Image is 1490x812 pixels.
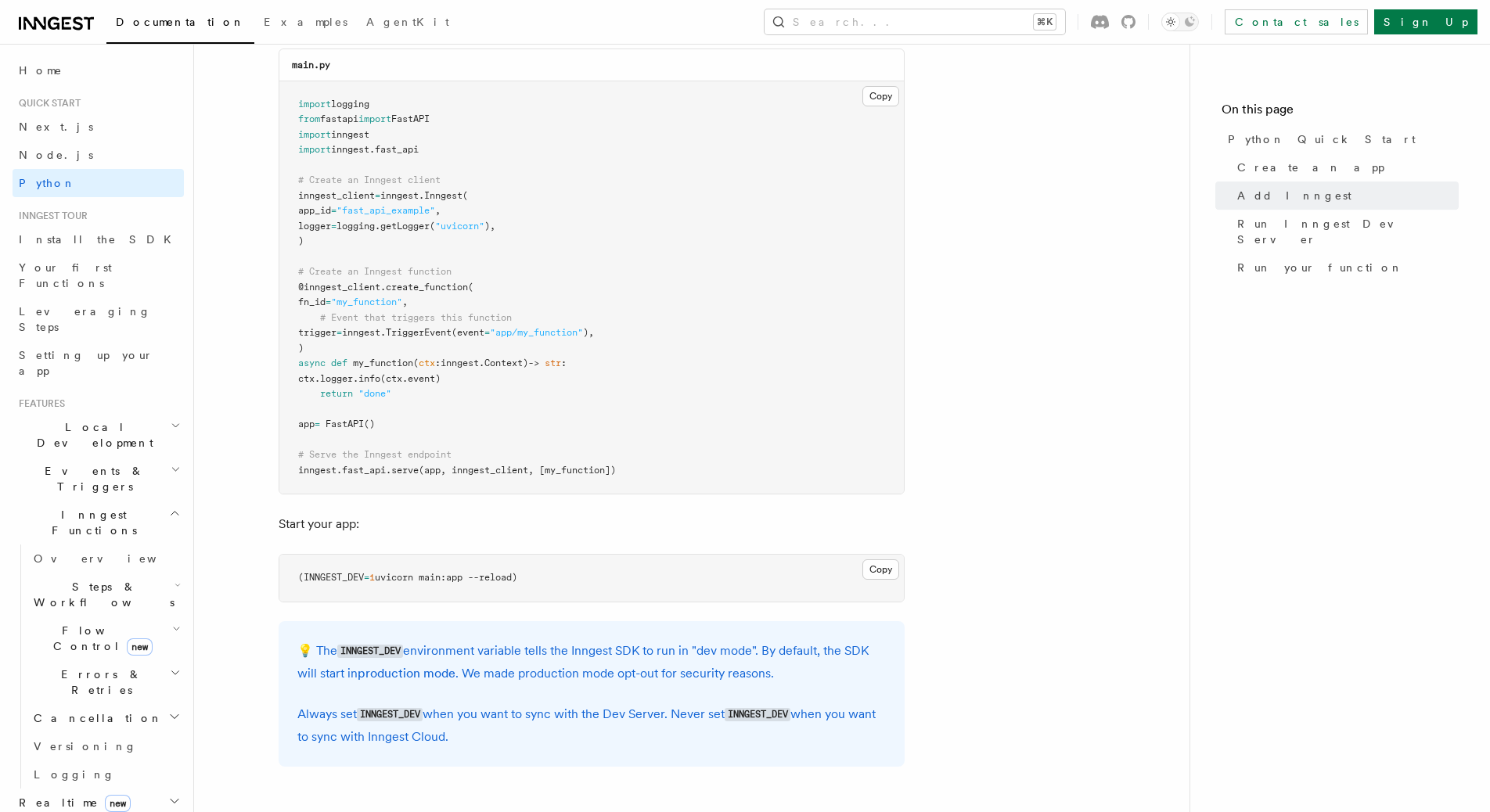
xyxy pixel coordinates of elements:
[419,190,424,201] span: .
[298,235,304,246] span: )
[298,282,380,293] span: @inngest_client
[13,297,184,341] a: Leveraging Steps
[725,708,790,721] code: INNGEST_DEV
[320,312,512,323] span: # Event that triggers this function
[19,349,153,377] span: Setting up your app
[320,388,353,399] span: return
[479,357,484,368] span: .
[1222,125,1459,153] a: Python Quick Start
[375,572,517,583] span: uvicorn main:app --reload)
[331,144,369,155] span: inngest
[364,572,369,583] span: =
[1231,253,1459,282] a: Run your function
[391,113,430,124] span: FastAPI
[298,343,304,354] span: )
[386,327,452,338] span: TriggerEvent
[298,205,331,216] span: app_id
[358,113,391,124] span: import
[484,327,490,338] span: =
[862,86,899,106] button: Copy
[19,149,93,161] span: Node.js
[13,419,171,451] span: Local Development
[19,63,63,78] span: Home
[419,357,435,368] span: ctx
[27,573,184,616] button: Steps & Workflows
[298,144,331,155] span: import
[298,465,337,476] span: inngest
[27,704,184,732] button: Cancellation
[105,795,131,812] span: new
[34,552,195,565] span: Overview
[27,732,184,760] a: Versioning
[561,357,567,368] span: :
[298,373,315,384] span: ctx
[298,129,331,140] span: import
[13,169,184,197] a: Python
[765,9,1065,34] button: Search...⌘K
[13,463,171,494] span: Events & Triggers
[13,457,184,501] button: Events & Triggers
[298,266,452,277] span: # Create an Inngest function
[380,373,441,384] span: (ctx.event)
[13,413,184,457] button: Local Development
[27,760,184,789] a: Logging
[424,190,462,201] span: Inngest
[13,97,81,110] span: Quick start
[13,501,184,544] button: Inngest Functions
[331,296,402,307] span: "my_function"
[298,174,441,185] span: # Create an Inngest client
[380,221,430,232] span: getLogger
[369,144,375,155] span: .
[298,113,320,124] span: from
[484,357,528,368] span: Context)
[358,373,380,384] span: info
[413,357,419,368] span: (
[298,572,364,583] span: (INNGEST_DEV
[19,305,151,333] span: Leveraging Steps
[380,282,386,293] span: .
[386,282,468,293] span: create_function
[292,59,330,70] code: main.py
[331,205,337,216] span: =
[337,205,435,216] span: "fast_api_example"
[315,419,320,429] span: =
[320,113,358,124] span: fastapi
[1374,9,1477,34] a: Sign Up
[862,559,899,580] button: Copy
[331,129,369,140] span: inngest
[19,233,181,246] span: Install the SDK
[297,640,886,684] p: 💡 The environment variable tells the Inngest SDK to run in "dev mode". By default, the SDK will s...
[13,397,65,410] span: Features
[342,327,386,338] span: inngest.
[375,190,380,201] span: =
[357,5,459,42] a: AgentKit
[13,225,184,253] a: Install the SDK
[298,449,452,460] span: # Serve the Inngest endpoint
[358,666,455,681] a: production mode
[545,357,561,368] span: str
[468,282,473,293] span: (
[34,768,115,781] span: Logging
[337,327,342,338] span: =
[1225,9,1368,34] a: Contact sales
[13,795,131,810] span: Realtime
[315,373,320,384] span: .
[19,177,76,189] span: Python
[298,419,315,429] span: app
[13,113,184,141] a: Next.js
[13,507,169,538] span: Inngest Functions
[19,261,112,289] span: Your first Functions
[484,221,495,232] span: ),
[298,296,326,307] span: fn_id
[27,623,172,654] span: Flow Control
[127,638,153,656] span: new
[490,327,583,338] span: "app/my_function"
[320,373,353,384] span: logger
[1231,153,1459,181] a: Create an app
[419,465,616,476] span: (app, inngest_client, [my_function])
[1161,13,1199,31] button: Toggle dark mode
[254,5,357,42] a: Examples
[1237,216,1459,247] span: Run Inngest Dev Server
[435,357,441,368] span: :
[298,99,331,110] span: import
